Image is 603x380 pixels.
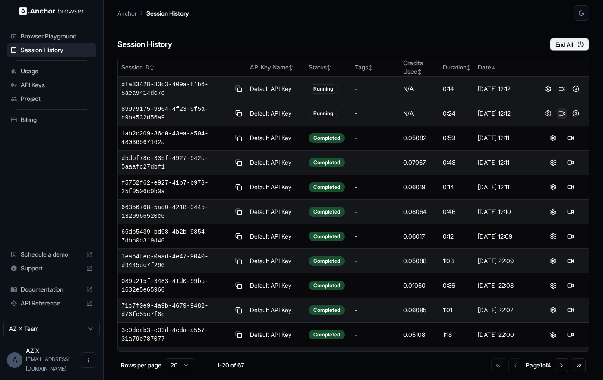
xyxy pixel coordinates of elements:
[121,277,231,294] span: 089a215f-3483-41d0-99bb-1632e5e65960
[21,116,93,124] span: Billing
[478,85,532,93] div: [DATE] 12:12
[467,64,471,71] span: ↕
[368,64,373,71] span: ↕
[246,200,305,224] td: Default API Key
[403,232,436,241] div: 0.06017
[403,59,436,76] div: Credits Used
[121,326,231,343] span: 3c9dcab3-e03d-4eda-a557-31a79e787077
[21,32,93,41] span: Browser Playground
[403,109,436,118] div: N/A
[209,361,252,370] div: 1-20 of 67
[443,109,471,118] div: 0:24
[355,183,396,192] div: -
[478,134,532,142] div: [DATE] 12:11
[7,64,96,78] div: Usage
[309,256,345,266] div: Completed
[246,151,305,175] td: Default API Key
[21,299,82,308] span: API Reference
[443,281,471,290] div: 0:36
[478,63,532,72] div: Date
[121,154,231,171] span: d5dbf78e-335f-4927-942c-5aaafc27dbf1
[7,43,96,57] div: Session History
[403,85,436,93] div: N/A
[478,232,532,241] div: [DATE] 12:09
[7,78,96,92] div: API Keys
[81,352,96,368] button: Open menu
[121,179,231,196] span: f5752f62-e927-41b7-b973-25f0506c0b0a
[246,273,305,298] td: Default API Key
[478,306,532,314] div: [DATE] 22:07
[26,347,39,354] span: AZ X
[121,228,231,245] span: 66db5439-bd98-4b2b-9854-7dbb0d3f9d40
[355,85,396,93] div: -
[478,257,532,265] div: [DATE] 22:09
[121,105,231,122] span: 89979175-9964-4f23-9f5a-c9ba532d56a9
[121,351,231,368] span: 0065ef29-6b74-4d0c-a95b-4c238b2712ec
[355,257,396,265] div: -
[355,281,396,290] div: -
[355,134,396,142] div: -
[403,134,436,142] div: 0.05082
[478,183,532,192] div: [DATE] 12:11
[355,330,396,339] div: -
[478,158,532,167] div: [DATE] 12:11
[403,306,436,314] div: 0.06085
[7,283,96,296] div: Documentation
[146,9,189,18] p: Session History
[403,158,436,167] div: 0.07067
[355,232,396,241] div: -
[309,84,338,94] div: Running
[121,361,161,370] p: Rows per page
[121,203,231,220] span: 66356768-5ad0-4218-944b-1320966520c0
[443,85,471,93] div: 0:14
[21,94,93,103] span: Project
[289,64,293,71] span: ↕
[443,330,471,339] div: 1:18
[121,301,231,319] span: 71c7f0e9-4a9b-4679-9482-d76fc55e7f6c
[117,9,137,18] p: Anchor
[443,207,471,216] div: 0:46
[246,347,305,372] td: Default API Key
[355,306,396,314] div: -
[417,69,422,75] span: ↕
[121,129,231,147] span: 1ab2c209-36d0-43ea-a504-48036567162a
[121,80,231,97] span: dfa33428-83c3-409a-81b6-5aea9414dc7c
[478,330,532,339] div: [DATE] 22:00
[403,207,436,216] div: 0.08064
[443,232,471,241] div: 0:12
[21,264,82,273] span: Support
[327,64,331,71] span: ↕
[443,306,471,314] div: 1:01
[21,81,93,89] span: API Keys
[21,285,82,294] span: Documentation
[403,281,436,290] div: 0.01050
[7,29,96,43] div: Browser Playground
[117,38,172,51] h6: Session History
[309,232,345,241] div: Completed
[150,64,154,71] span: ↕
[21,46,93,54] span: Session History
[246,323,305,347] td: Default API Key
[246,224,305,249] td: Default API Key
[246,175,305,200] td: Default API Key
[443,158,471,167] div: 0:48
[309,63,348,72] div: Status
[21,67,93,75] span: Usage
[21,250,82,259] span: Schedule a demo
[309,305,345,315] div: Completed
[309,281,345,290] div: Completed
[403,330,436,339] div: 0.05108
[19,7,84,15] img: Anchor Logo
[26,356,69,372] span: az@osum.com
[309,133,345,143] div: Completed
[309,330,345,339] div: Completed
[7,261,96,275] div: Support
[7,352,22,368] div: A
[7,248,96,261] div: Schedule a demo
[355,63,396,72] div: Tags
[478,281,532,290] div: [DATE] 22:08
[7,113,96,127] div: Billing
[121,252,231,270] span: 1ea54fec-0aad-4e47-9040-d9445de7f290
[250,63,301,72] div: API Key Name
[403,183,436,192] div: 0.06019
